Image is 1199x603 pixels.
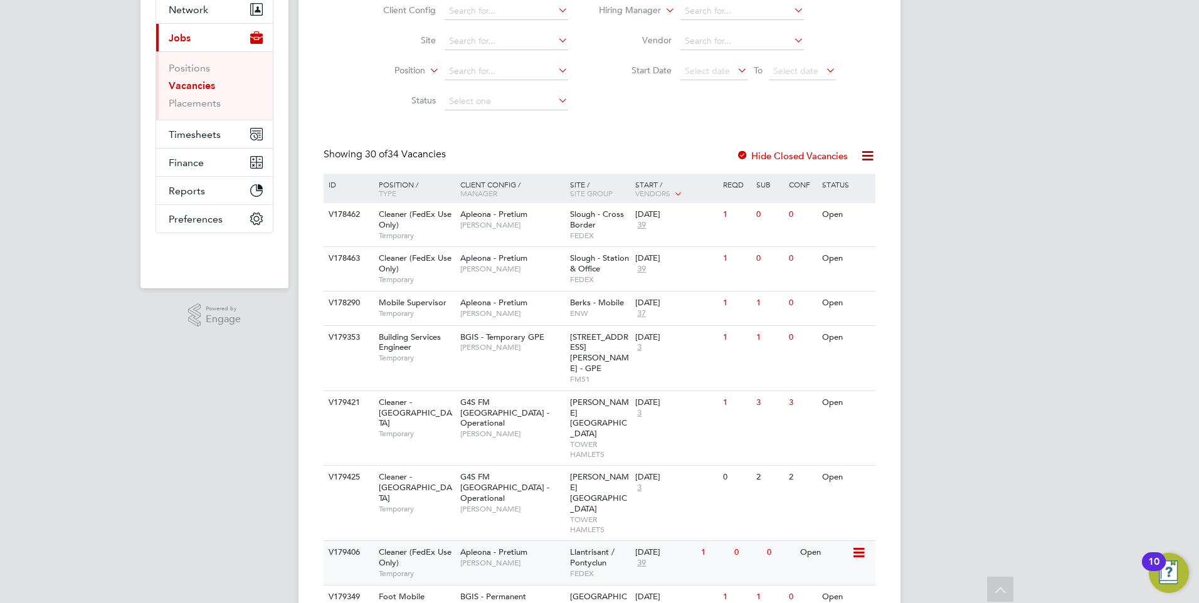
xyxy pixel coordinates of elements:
[188,303,241,327] a: Powered byEngage
[720,391,753,414] div: 1
[379,429,454,439] span: Temporary
[379,297,446,308] span: Mobile Supervisor
[169,97,221,109] a: Placements
[570,547,615,568] span: Llantrisant / Pontyclun
[325,247,369,270] div: V178463
[156,51,273,120] div: Jobs
[379,209,452,230] span: Cleaner (FedEx Use Only)
[750,62,766,78] span: To
[797,541,852,564] div: Open
[325,291,369,315] div: V178290
[570,332,629,374] span: [STREET_ADDRESS][PERSON_NAME] - GPE
[325,174,369,195] div: ID
[379,332,441,353] span: Building Services Engineer
[379,353,454,363] span: Temporary
[460,471,549,503] span: G4S FM [GEOGRAPHIC_DATA] - Operational
[156,205,273,233] button: Preferences
[1148,562,1159,578] div: 10
[635,332,717,343] div: [DATE]
[570,275,630,285] span: FEDEX
[570,471,629,514] span: [PERSON_NAME][GEOGRAPHIC_DATA]
[379,504,454,514] span: Temporary
[1149,553,1189,593] button: Open Resource Center, 10 new notifications
[635,592,717,602] div: [DATE]
[819,203,874,226] div: Open
[753,291,786,315] div: 1
[353,65,425,77] label: Position
[379,308,454,318] span: Temporary
[460,332,544,342] span: BGIS - Temporary GPE
[445,3,568,20] input: Search for...
[570,231,630,241] span: FEDEX
[460,297,527,308] span: Apleona - Pretium
[635,253,717,264] div: [DATE]
[819,326,874,349] div: Open
[325,203,369,226] div: V178462
[156,149,273,176] button: Finance
[169,4,208,16] span: Network
[379,397,452,429] span: Cleaner - [GEOGRAPHIC_DATA]
[680,33,804,50] input: Search for...
[325,541,369,564] div: V179406
[156,246,273,266] a: Go to home page
[156,24,273,51] button: Jobs
[819,291,874,315] div: Open
[635,558,648,569] span: 39
[460,188,497,198] span: Manager
[635,547,695,558] div: [DATE]
[460,264,564,274] span: [PERSON_NAME]
[365,148,388,160] span: 30 of
[379,547,452,568] span: Cleaner (FedEx Use Only)
[460,209,527,219] span: Apleona - Pretium
[156,246,273,266] img: fastbook-logo-retina.png
[457,174,567,204] div: Client Config /
[786,466,818,489] div: 2
[635,397,717,408] div: [DATE]
[753,247,786,270] div: 0
[635,408,643,419] span: 3
[324,148,448,161] div: Showing
[786,174,818,195] div: Conf
[379,253,452,274] span: Cleaner (FedEx Use Only)
[720,247,753,270] div: 1
[325,391,369,414] div: V179421
[753,391,786,414] div: 3
[720,203,753,226] div: 1
[786,203,818,226] div: 0
[819,174,874,195] div: Status
[786,291,818,315] div: 0
[570,569,630,579] span: FEDEX
[635,220,648,231] span: 39
[819,391,874,414] div: Open
[635,264,648,275] span: 39
[445,33,568,50] input: Search for...
[169,185,205,197] span: Reports
[460,253,527,263] span: Apleona - Pretium
[570,253,629,274] span: Slough - Station & Office
[169,32,191,44] span: Jobs
[632,174,720,205] div: Start /
[786,326,818,349] div: 0
[460,504,564,514] span: [PERSON_NAME]
[570,439,630,459] span: TOWER HAMLETS
[753,203,786,226] div: 0
[731,541,764,564] div: 0
[460,558,564,568] span: [PERSON_NAME]
[460,429,564,439] span: [PERSON_NAME]
[169,62,210,74] a: Positions
[698,541,731,564] div: 1
[206,314,241,325] span: Engage
[635,483,643,493] span: 3
[169,213,223,225] span: Preferences
[635,209,717,220] div: [DATE]
[379,569,454,579] span: Temporary
[753,466,786,489] div: 2
[156,120,273,148] button: Timesheets
[325,326,369,349] div: V179353
[460,591,526,602] span: BGIS - Permanent
[635,342,643,353] span: 3
[599,65,672,76] label: Start Date
[635,188,670,198] span: Vendors
[685,65,730,76] span: Select date
[156,177,273,204] button: Reports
